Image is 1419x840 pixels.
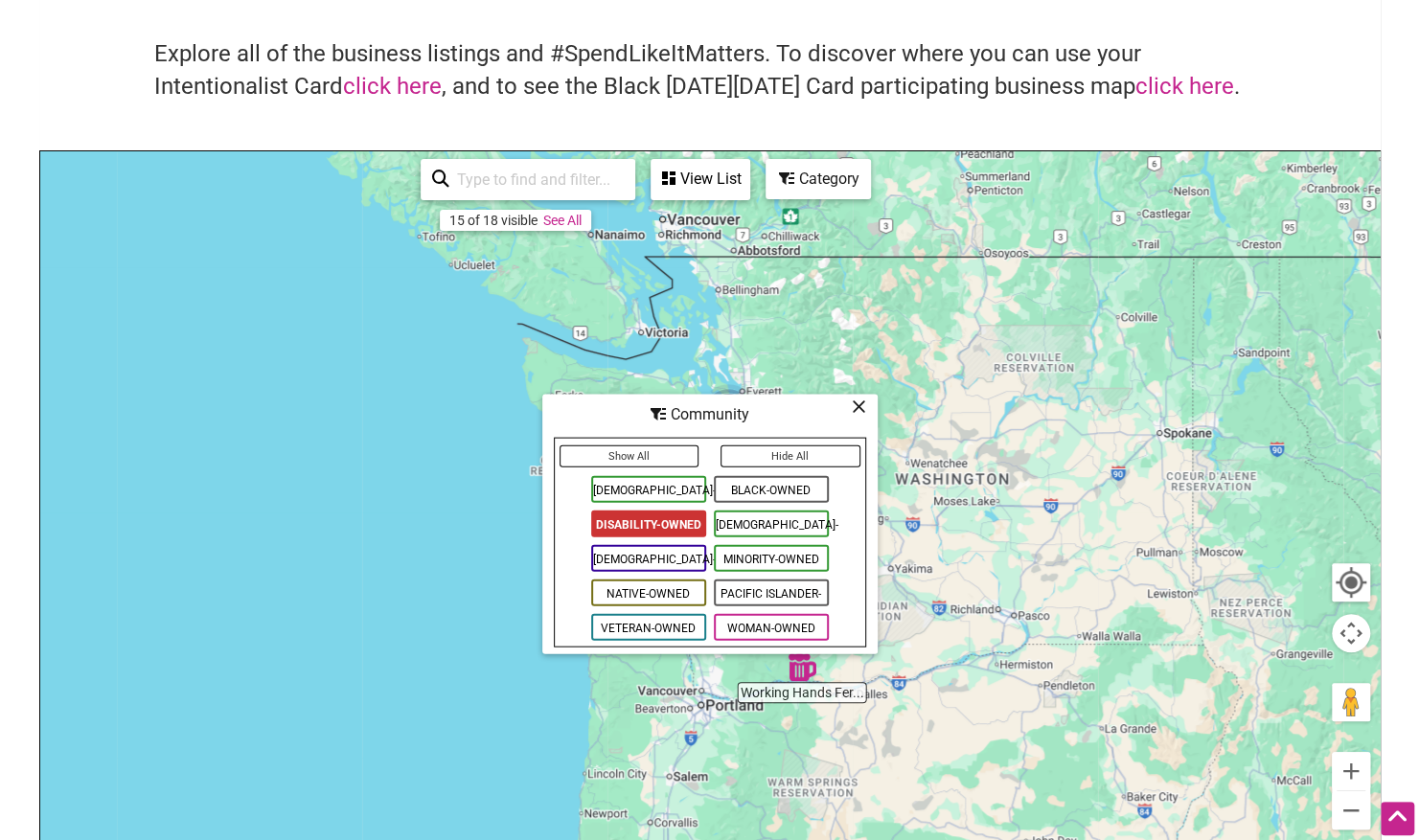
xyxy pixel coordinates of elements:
[542,395,878,654] div: Filter by Community
[652,161,748,197] div: View List
[714,579,829,606] span: Pacific Islander-Owned
[591,511,706,537] span: Disability-Owned
[767,161,869,197] div: Category
[1332,614,1370,652] button: Map camera controls
[591,545,706,572] span: [DEMOGRAPHIC_DATA]-Owned
[544,397,876,433] div: Community
[1332,791,1370,829] button: Zoom out
[692,376,765,449] div: 14
[1332,563,1370,602] button: Your Location
[1135,73,1234,100] a: click here
[766,159,871,199] div: Filter by category
[1381,802,1414,835] div: Scroll Back to Top
[543,213,582,228] a: See All
[591,614,706,641] span: Veteran-Owned
[721,445,860,467] button: Hide All
[780,645,824,689] div: Working Hands Fermentation
[421,159,635,200] div: Type to search and filter
[714,614,829,641] span: Woman-Owned
[1332,752,1370,790] button: Zoom in
[714,511,829,537] span: [DEMOGRAPHIC_DATA]-Owned
[651,159,750,200] div: See a list of the visible businesses
[591,579,706,606] span: Native-Owned
[154,38,1266,102] h4: Explore all of the business listings and #SpendLikeItMatters. To discover where you can use your ...
[714,476,829,503] span: Black-Owned
[449,213,538,228] div: 15 of 18 visible
[1332,683,1370,721] button: Drag Pegman onto the map to open Street View
[714,545,829,572] span: Minority-Owned
[449,161,624,198] input: Type to find and filter...
[343,73,442,100] a: click here
[591,476,706,503] span: [DEMOGRAPHIC_DATA]-Owned
[560,445,699,467] button: Show All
